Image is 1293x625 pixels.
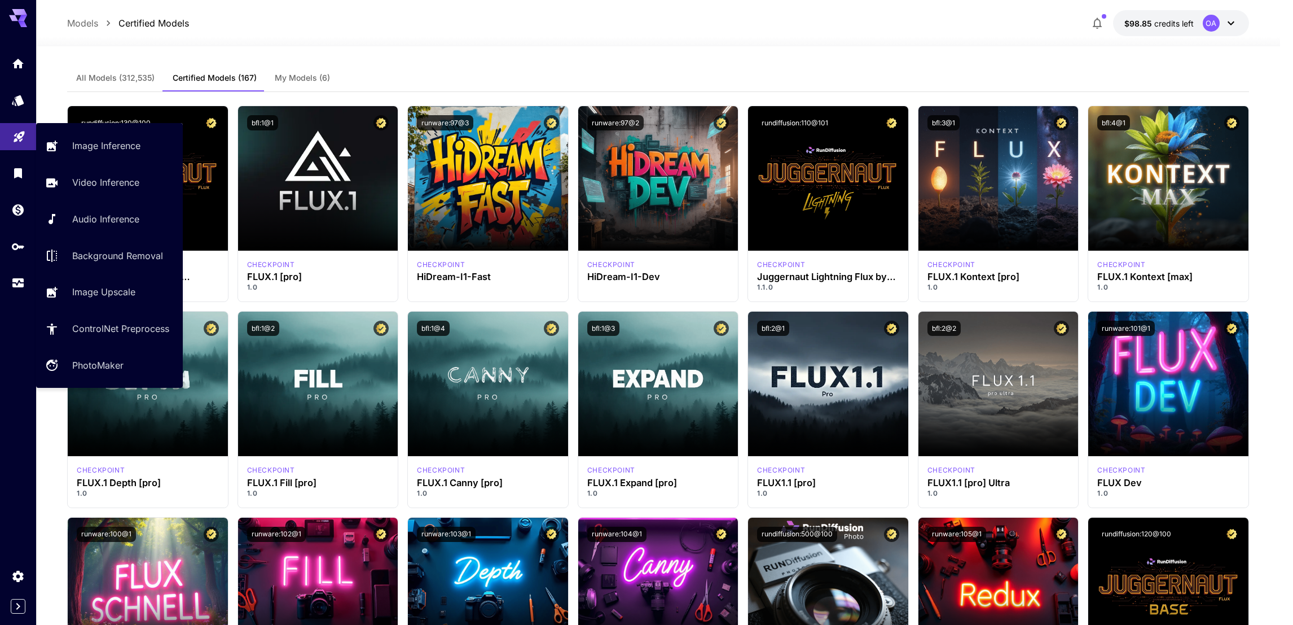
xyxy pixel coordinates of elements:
[884,115,899,130] button: Certified Model – Vetted for best performance and includes a commercial license.
[72,139,140,152] p: Image Inference
[77,527,136,542] button: runware:100@1
[247,260,295,270] div: fluxpro
[1097,282,1239,292] p: 1.0
[927,115,960,130] button: bfl:3@1
[72,285,135,299] p: Image Upscale
[927,488,1070,499] p: 1.0
[247,260,295,270] p: checkpoint
[587,321,619,336] button: bfl:1@3
[72,212,139,226] p: Audio Inference
[757,260,805,270] p: checkpoint
[72,359,124,372] p: PhotoMaker
[36,206,183,233] a: Audio Inference
[11,90,25,104] div: Models
[587,260,635,270] div: HiDream Dev
[884,527,899,542] button: Certified Model – Vetted for best performance and includes a commercial license.
[757,478,899,488] h3: FLUX1.1 [pro]
[927,478,1070,488] h3: FLUX1.1 [pro] Ultra
[72,176,139,189] p: Video Inference
[417,260,465,270] p: checkpoint
[247,272,389,282] h3: FLUX.1 [pro]
[927,272,1070,282] h3: FLUX.1 Kontext [pro]
[67,16,98,30] p: Models
[417,527,476,542] button: runware:103@1
[927,260,975,270] p: checkpoint
[1224,527,1239,542] button: Certified Model – Vetted for best performance and includes a commercial license.
[36,242,183,269] a: Background Removal
[36,352,183,379] a: PhotoMaker
[757,465,805,475] p: checkpoint
[1097,478,1239,488] div: FLUX Dev
[757,321,789,336] button: bfl:2@1
[417,272,559,282] h3: HiDream-I1-Fast
[417,478,559,488] h3: FLUX.1 Canny [pro]
[1054,527,1069,542] button: Certified Model – Vetted for best performance and includes a commercial license.
[11,569,25,583] div: Settings
[1097,321,1155,336] button: runware:101@1
[587,272,729,282] h3: HiDream-I1-Dev
[173,73,257,83] span: Certified Models (167)
[11,239,25,254] div: API Keys
[1097,465,1145,475] div: FLUX.1 D
[11,599,25,614] div: Expand sidebar
[927,465,975,475] p: checkpoint
[11,53,25,67] div: Home
[1097,465,1145,475] p: checkpoint
[544,115,559,130] button: Certified Model – Vetted for best performance and includes a commercial license.
[67,16,189,30] nav: breadcrumb
[757,272,899,282] h3: Juggernaut Lightning Flux by RunDiffusion
[275,73,330,83] span: My Models (6)
[1124,19,1154,28] span: $98.85
[77,478,219,488] h3: FLUX.1 Depth [pro]
[1097,527,1176,542] button: rundiffusion:120@100
[544,527,559,542] button: Certified Model – Vetted for best performance and includes a commercial license.
[247,527,306,542] button: runware:102@1
[77,115,155,130] button: rundiffusion:130@100
[76,73,155,83] span: All Models (312,535)
[587,115,644,130] button: runware:97@2
[417,260,465,270] div: HiDream Fast
[118,16,189,30] p: Certified Models
[757,260,805,270] div: FLUX.1 D
[1097,488,1239,499] p: 1.0
[247,115,278,130] button: bfl:1@1
[417,465,465,475] p: checkpoint
[1097,272,1239,282] h3: FLUX.1 Kontext [max]
[36,132,183,160] a: Image Inference
[757,282,899,292] p: 1.1.0
[714,115,729,130] button: Certified Model – Vetted for best performance and includes a commercial license.
[587,527,646,542] button: runware:104@1
[417,488,559,499] p: 1.0
[12,126,26,140] div: Playground
[373,527,389,542] button: Certified Model – Vetted for best performance and includes a commercial license.
[77,465,125,475] div: fluxpro
[714,527,729,542] button: Certified Model – Vetted for best performance and includes a commercial license.
[417,115,473,130] button: runware:97@3
[247,488,389,499] p: 1.0
[884,321,899,336] button: Certified Model – Vetted for best performance and includes a commercial license.
[544,321,559,336] button: Certified Model – Vetted for best performance and includes a commercial license.
[1237,571,1293,625] iframe: Chat Widget
[1054,321,1069,336] button: Certified Model – Vetted for best performance and includes a commercial license.
[1097,260,1145,270] div: FLUX.1 Kontext [max]
[36,315,183,343] a: ControlNet Preprocess
[587,465,635,475] p: checkpoint
[11,166,25,180] div: Library
[757,115,833,130] button: rundiffusion:110@101
[247,478,389,488] h3: FLUX.1 Fill [pro]
[587,465,635,475] div: fluxpro
[1154,19,1194,28] span: credits left
[247,465,295,475] div: fluxpro
[247,465,295,475] p: checkpoint
[373,115,389,130] button: Certified Model – Vetted for best performance and includes a commercial license.
[587,260,635,270] p: checkpoint
[72,322,169,335] p: ControlNet Preprocess
[587,488,729,499] p: 1.0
